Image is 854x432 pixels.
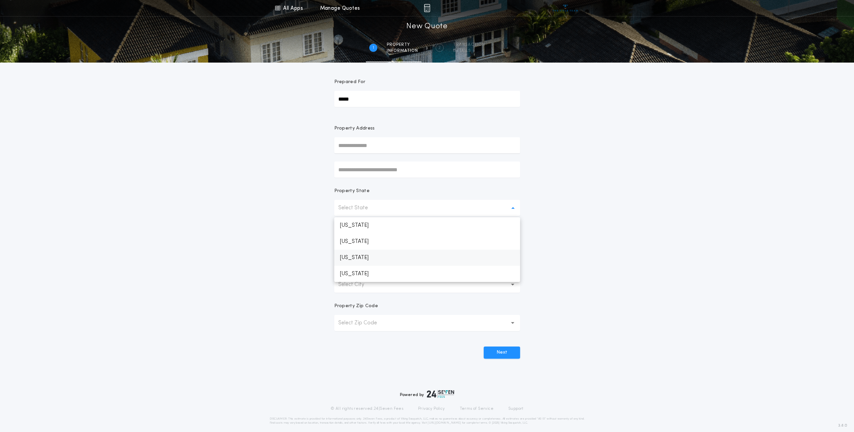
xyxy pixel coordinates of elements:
input: Prepared For [334,91,520,107]
img: vs-icon [553,5,578,11]
span: Property [387,42,418,47]
a: Support [508,406,523,411]
h2: 1 [373,45,374,50]
a: Terms of Service [460,406,493,411]
span: Transaction [453,42,485,47]
button: Select City [334,277,520,293]
p: DISCLAIMER: This estimate is provided for informational purposes only. 24|Seven Fees, a product o... [270,417,585,425]
a: [URL][DOMAIN_NAME] [428,422,461,424]
button: Next [484,347,520,359]
p: [US_STATE] [334,217,520,233]
ul: Select State [334,217,520,282]
a: Privacy Policy [418,406,445,411]
div: Powered by [400,390,454,398]
p: Select State [338,204,379,212]
p: Prepared For [334,79,366,85]
p: Property Zip Code [334,303,378,310]
span: information [387,48,418,53]
button: Select State [334,200,520,216]
p: Property Address [334,125,520,132]
p: [US_STATE] [334,250,520,266]
span: details [453,48,485,53]
p: © All rights reserved. 24|Seven Fees [331,406,403,411]
p: [US_STATE] [334,233,520,250]
button: Select Zip Code [334,315,520,331]
p: Select City [338,281,375,289]
img: img [424,4,430,12]
span: 3.8.0 [838,423,847,429]
p: Property State [334,188,370,194]
p: [US_STATE] [334,266,520,282]
h1: New Quote [406,21,447,32]
h2: 2 [438,45,441,50]
img: logo [427,390,454,398]
p: Select Zip Code [338,319,388,327]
